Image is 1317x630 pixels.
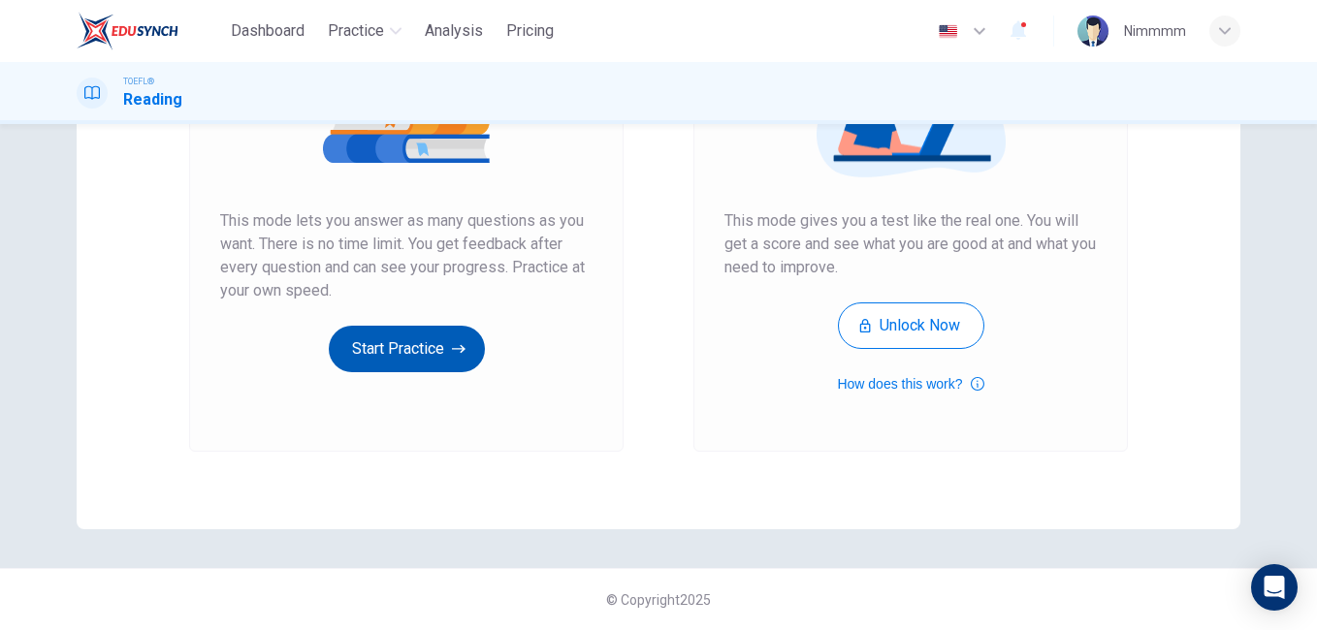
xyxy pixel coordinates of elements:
[838,302,984,349] button: Unlock Now
[1077,16,1108,47] img: Profile picture
[606,592,711,608] span: © Copyright 2025
[223,14,312,48] button: Dashboard
[837,372,983,395] button: How does this work?
[724,209,1097,279] span: This mode gives you a test like the real one. You will get a score and see what you are good at a...
[1124,19,1186,43] div: Nimmmm
[123,75,154,88] span: TOEFL®
[936,24,960,39] img: en
[123,88,182,111] h1: Reading
[417,14,491,48] button: Analysis
[1251,564,1298,611] div: Open Intercom Messenger
[231,19,305,43] span: Dashboard
[77,12,178,50] img: EduSynch logo
[328,19,384,43] span: Practice
[320,14,409,48] button: Practice
[77,12,223,50] a: EduSynch logo
[498,14,562,48] button: Pricing
[329,326,485,372] button: Start Practice
[506,19,554,43] span: Pricing
[220,209,593,302] span: This mode lets you answer as many questions as you want. There is no time limit. You get feedback...
[425,19,483,43] span: Analysis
